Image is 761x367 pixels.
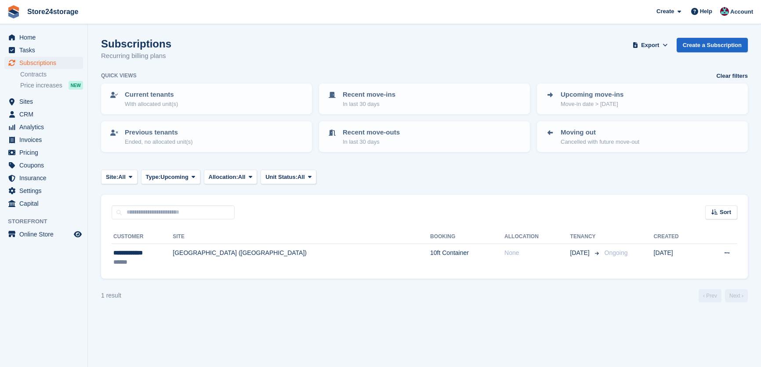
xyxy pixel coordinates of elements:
button: Allocation: All [204,170,257,184]
span: Allocation: [209,173,238,182]
p: With allocated unit(s) [125,100,178,109]
span: Coupons [19,159,72,171]
span: All [297,173,305,182]
span: Home [19,31,72,44]
h1: Subscriptions [101,38,171,50]
a: menu [4,197,83,210]
p: In last 30 days [343,100,395,109]
a: Create a Subscription [677,38,748,52]
a: menu [4,44,83,56]
button: Site: All [101,170,138,184]
td: [DATE] [654,244,702,272]
span: Unit Status: [265,173,297,182]
span: Price increases [20,81,62,90]
a: Price increases NEW [20,80,83,90]
span: Storefront [8,217,87,226]
p: Upcoming move-ins [561,90,623,100]
p: Recurring billing plans [101,51,171,61]
span: Account [730,7,753,16]
a: Recent move-ins In last 30 days [320,84,529,113]
td: [GEOGRAPHIC_DATA] ([GEOGRAPHIC_DATA]) [173,244,430,272]
p: Previous tenants [125,127,193,138]
button: Type: Upcoming [141,170,200,184]
div: 1 result [101,291,121,300]
span: Online Store [19,228,72,240]
span: Sort [720,208,731,217]
p: Ended, no allocated unit(s) [125,138,193,146]
a: Previous tenants Ended, no allocated unit(s) [102,122,311,151]
a: Store24storage [24,4,82,19]
span: Insurance [19,172,72,184]
a: menu [4,134,83,146]
div: NEW [69,81,83,90]
a: menu [4,57,83,69]
span: Site: [106,173,118,182]
span: Sites [19,95,72,108]
a: Recent move-outs In last 30 days [320,122,529,151]
th: Tenancy [570,230,601,244]
span: [DATE] [570,248,591,258]
th: Customer [112,230,173,244]
a: Current tenants With allocated unit(s) [102,84,311,113]
button: Unit Status: All [261,170,316,184]
p: Cancelled with future move-out [561,138,639,146]
a: menu [4,185,83,197]
p: In last 30 days [343,138,400,146]
a: Upcoming move-ins Move-in date > [DATE] [538,84,747,113]
p: Move-in date > [DATE] [561,100,623,109]
th: Booking [430,230,504,244]
img: George [720,7,729,16]
a: menu [4,228,83,240]
a: Contracts [20,70,83,79]
button: Export [631,38,670,52]
span: Upcoming [160,173,188,182]
a: Preview store [72,229,83,240]
a: menu [4,146,83,159]
div: None [504,248,570,258]
a: Clear filters [716,72,748,80]
span: Settings [19,185,72,197]
span: Tasks [19,44,72,56]
span: Type: [146,173,161,182]
span: Ongoing [605,249,628,256]
th: Created [654,230,702,244]
td: 10ft Container [430,244,504,272]
span: Help [700,7,712,16]
a: menu [4,108,83,120]
a: Previous [699,289,721,302]
span: Export [641,41,659,50]
span: Subscriptions [19,57,72,69]
span: All [238,173,246,182]
a: menu [4,121,83,133]
a: menu [4,159,83,171]
span: Capital [19,197,72,210]
span: Pricing [19,146,72,159]
a: menu [4,95,83,108]
span: CRM [19,108,72,120]
th: Allocation [504,230,570,244]
a: menu [4,31,83,44]
p: Moving out [561,127,639,138]
p: Current tenants [125,90,178,100]
a: Next [725,289,748,302]
nav: Page [697,289,750,302]
h6: Quick views [101,72,137,80]
th: Site [173,230,430,244]
span: Analytics [19,121,72,133]
span: Create [656,7,674,16]
span: Invoices [19,134,72,146]
p: Recent move-outs [343,127,400,138]
img: stora-icon-8386f47178a22dfd0bd8f6a31ec36ba5ce8667c1dd55bd0f319d3a0aa187defe.svg [7,5,20,18]
span: All [118,173,126,182]
p: Recent move-ins [343,90,395,100]
a: Moving out Cancelled with future move-out [538,122,747,151]
a: menu [4,172,83,184]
